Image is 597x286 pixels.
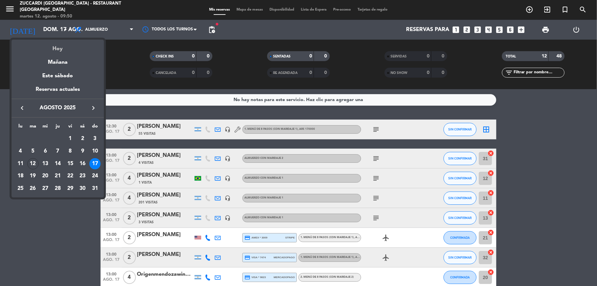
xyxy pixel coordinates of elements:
[12,67,104,85] div: Este sábado
[89,170,101,182] div: 24
[89,158,101,170] td: 17 de agosto de 2025
[77,183,88,194] div: 30
[89,182,101,195] td: 31 de agosto de 2025
[65,158,76,169] div: 15
[64,123,77,133] th: viernes
[77,145,89,158] td: 9 de agosto de 2025
[64,145,77,158] td: 8 de agosto de 2025
[51,170,64,182] td: 21 de agosto de 2025
[12,85,104,99] div: Reservas actuales
[65,170,76,182] div: 22
[77,182,89,195] td: 30 de agosto de 2025
[18,104,26,112] i: keyboard_arrow_left
[52,170,63,182] div: 21
[16,104,28,112] button: keyboard_arrow_left
[39,158,51,170] td: 13 de agosto de 2025
[65,183,76,194] div: 29
[15,146,26,157] div: 4
[14,158,27,170] td: 11 de agosto de 2025
[52,146,63,157] div: 7
[89,170,101,182] td: 24 de agosto de 2025
[39,170,51,182] td: 20 de agosto de 2025
[64,132,77,145] td: 1 de agosto de 2025
[51,145,64,158] td: 7 de agosto de 2025
[77,123,89,133] th: sábado
[89,183,101,194] div: 31
[89,145,101,158] td: 10 de agosto de 2025
[40,170,51,182] div: 20
[15,183,26,194] div: 25
[89,158,101,169] div: 17
[77,158,88,169] div: 16
[12,40,104,53] div: Hoy
[12,53,104,67] div: Mañana
[77,170,88,182] div: 23
[14,145,27,158] td: 4 de agosto de 2025
[77,170,89,182] td: 23 de agosto de 2025
[51,158,64,170] td: 14 de agosto de 2025
[39,123,51,133] th: miércoles
[52,158,63,169] div: 14
[89,104,97,112] i: keyboard_arrow_right
[40,183,51,194] div: 27
[14,182,27,195] td: 25 de agosto de 2025
[52,183,63,194] div: 28
[89,146,101,157] div: 10
[27,158,39,170] td: 12 de agosto de 2025
[89,123,101,133] th: domingo
[77,158,89,170] td: 16 de agosto de 2025
[27,170,39,182] td: 19 de agosto de 2025
[39,145,51,158] td: 6 de agosto de 2025
[39,182,51,195] td: 27 de agosto de 2025
[77,133,88,144] div: 2
[51,123,64,133] th: jueves
[64,158,77,170] td: 15 de agosto de 2025
[27,145,39,158] td: 5 de agosto de 2025
[87,104,99,112] button: keyboard_arrow_right
[27,123,39,133] th: martes
[40,146,51,157] div: 6
[14,123,27,133] th: lunes
[27,158,39,169] div: 12
[27,182,39,195] td: 26 de agosto de 2025
[40,158,51,169] div: 13
[89,132,101,145] td: 3 de agosto de 2025
[89,133,101,144] div: 3
[14,170,27,182] td: 18 de agosto de 2025
[64,182,77,195] td: 29 de agosto de 2025
[65,146,76,157] div: 8
[27,170,39,182] div: 19
[77,146,88,157] div: 9
[65,133,76,144] div: 1
[15,158,26,169] div: 11
[28,104,87,112] span: agosto 2025
[27,183,39,194] div: 26
[14,132,64,145] td: AGO.
[64,170,77,182] td: 22 de agosto de 2025
[15,170,26,182] div: 18
[77,132,89,145] td: 2 de agosto de 2025
[51,182,64,195] td: 28 de agosto de 2025
[27,146,39,157] div: 5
